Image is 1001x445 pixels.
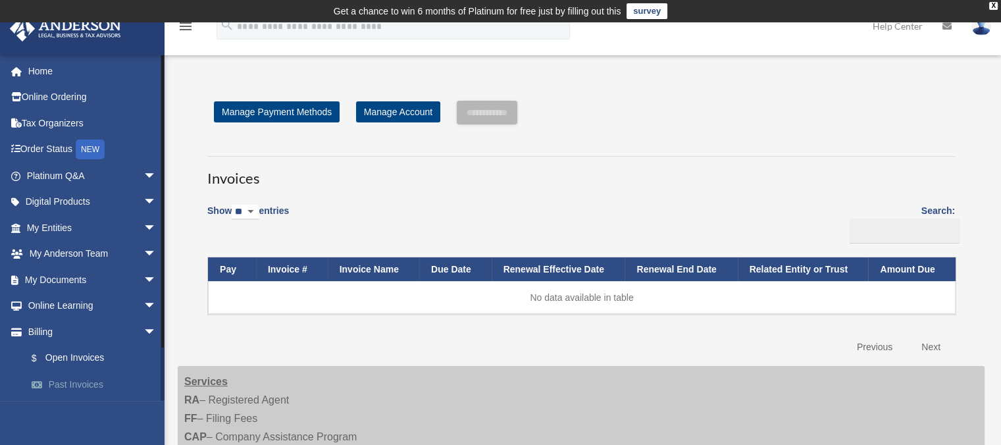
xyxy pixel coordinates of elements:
a: survey [627,3,667,19]
th: Pay: activate to sort column descending [208,257,256,282]
a: Billingarrow_drop_down [9,319,176,345]
a: Previous [847,334,902,361]
a: Online Ordering [9,84,176,111]
span: $ [39,350,45,367]
a: My Entitiesarrow_drop_down [9,215,176,241]
a: Online Learningarrow_drop_down [9,293,176,319]
label: Search: [845,203,955,244]
span: arrow_drop_down [143,215,170,242]
th: Related Entity or Trust: activate to sort column ascending [738,257,869,282]
a: Past Invoices [18,371,176,398]
th: Amount Due: activate to sort column ascending [868,257,956,282]
a: Tax Organizers [9,110,176,136]
span: arrow_drop_down [143,189,170,216]
span: arrow_drop_down [143,293,170,320]
th: Invoice #: activate to sort column ascending [256,257,328,282]
a: menu [178,23,193,34]
i: menu [178,18,193,34]
select: Showentries [232,205,259,220]
th: Due Date: activate to sort column ascending [419,257,492,282]
div: close [989,2,998,10]
a: Next [911,334,950,361]
div: NEW [76,140,105,159]
a: Digital Productsarrow_drop_down [9,189,176,215]
div: Get a chance to win 6 months of Platinum for free just by filling out this [334,3,621,19]
a: Manage Payments [18,398,176,424]
a: Manage Payment Methods [214,101,340,122]
input: Search: [850,219,960,244]
th: Renewal Effective Date: activate to sort column ascending [492,257,625,282]
a: Order StatusNEW [9,136,176,163]
label: Show entries [207,203,289,233]
a: $Open Invoices [18,345,170,372]
strong: CAP [184,431,207,442]
a: Home [9,58,176,84]
a: Platinum Q&Aarrow_drop_down [9,163,176,189]
strong: FF [184,413,197,424]
a: My Anderson Teamarrow_drop_down [9,241,176,267]
span: arrow_drop_down [143,267,170,294]
span: arrow_drop_down [143,241,170,268]
strong: RA [184,394,199,406]
span: arrow_drop_down [143,163,170,190]
h3: Invoices [207,156,955,189]
a: My Documentsarrow_drop_down [9,267,176,293]
td: No data available in table [208,281,956,314]
th: Renewal End Date: activate to sort column ascending [625,257,737,282]
span: arrow_drop_down [143,319,170,346]
strong: Services [184,376,228,387]
img: User Pic [971,16,991,36]
th: Invoice Name: activate to sort column ascending [328,257,419,282]
img: Anderson Advisors Platinum Portal [6,16,125,41]
a: Manage Account [356,101,440,122]
i: search [220,18,234,32]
